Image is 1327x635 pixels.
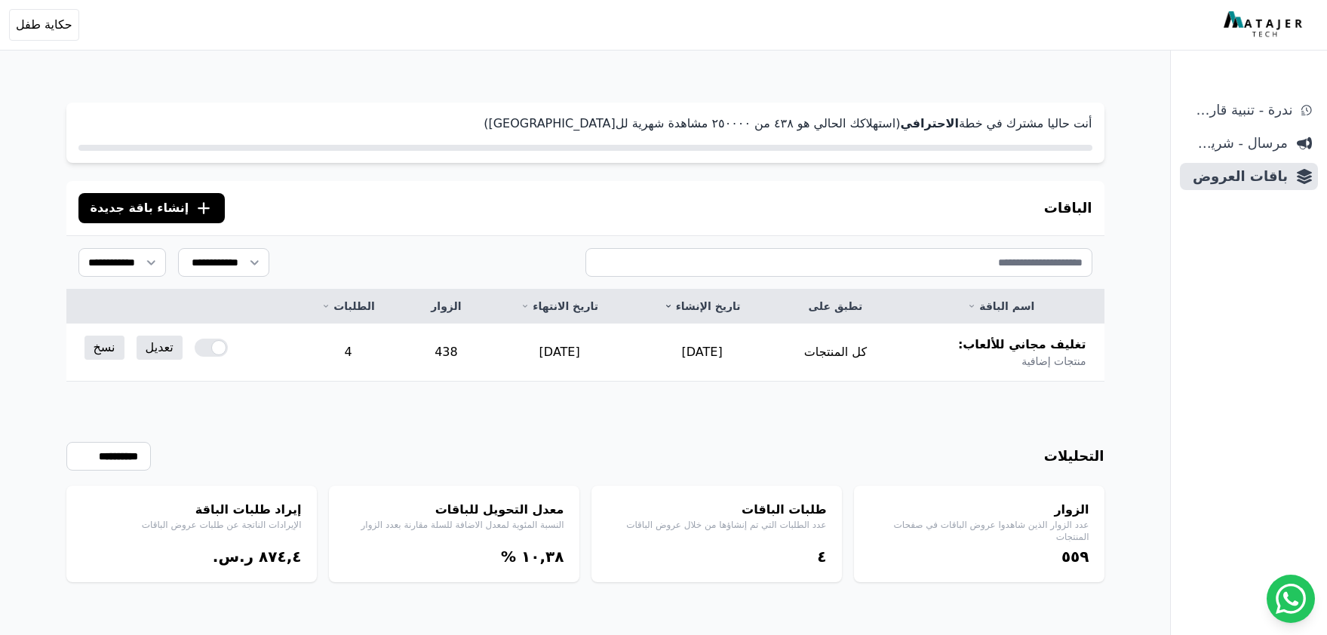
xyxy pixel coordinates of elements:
td: 438 [404,324,488,382]
h3: الباقات [1044,198,1092,219]
div: ٤ [607,546,827,567]
span: تغليف مجاني للألعاب: [958,336,1086,354]
p: النسبة المئوية لمعدل الاضافة للسلة مقارنة بعدد الزوار [344,519,564,531]
h3: التحليلات [1044,446,1104,467]
th: الزوار [404,290,488,324]
h4: طلبات الباقات [607,501,827,519]
span: حكاية طفل [16,16,72,34]
h4: معدل التحويل للباقات [344,501,564,519]
button: إنشاء باقة جديدة [78,193,226,223]
td: كل المنتجات [773,324,898,382]
button: حكاية طفل [9,9,79,41]
td: [DATE] [488,324,631,382]
a: تاريخ الإنشاء [649,299,754,314]
img: MatajerTech Logo [1224,11,1306,38]
bdi: ٨٧٤,٤ [259,548,301,566]
h4: الزوار [869,501,1089,519]
a: تعديل [137,336,183,360]
a: تاريخ الانتهاء [506,299,613,314]
span: ندرة - تنبية قارب علي النفاذ [1186,100,1292,121]
a: اسم الباقة [916,299,1086,314]
a: نسخ [84,336,124,360]
td: [DATE] [631,324,773,382]
p: عدد الطلبات التي تم إنشاؤها من خلال عروض الباقات [607,519,827,531]
div: ٥٥٩ [869,546,1089,567]
p: الإيرادات الناتجة عن طلبات عروض الباقات [81,519,302,531]
strong: الاحترافي [900,116,959,130]
th: تطبق على [773,290,898,324]
span: % [501,548,516,566]
p: عدد الزوار الذين شاهدوا عروض الباقات في صفحات المنتجات [869,519,1089,543]
a: الطلبات [310,299,386,314]
span: مرسال - شريط دعاية [1186,133,1288,154]
span: باقات العروض [1186,166,1288,187]
td: 4 [292,324,404,382]
span: ر.س. [213,548,253,566]
p: أنت حاليا مشترك في خطة (استهلاكك الحالي هو ٤۳٨ من ٢٥۰۰۰۰ مشاهدة شهرية لل[GEOGRAPHIC_DATA]) [78,115,1092,133]
h4: إيراد طلبات الباقة [81,501,302,519]
span: منتجات إضافية [1021,354,1086,369]
bdi: ١۰,۳٨ [521,548,564,566]
span: إنشاء باقة جديدة [91,199,189,217]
